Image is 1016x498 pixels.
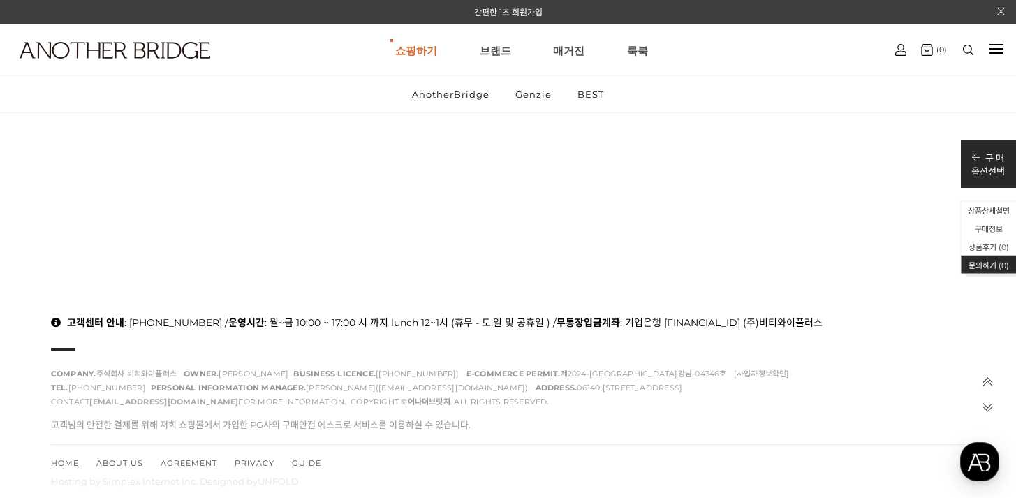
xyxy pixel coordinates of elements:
a: BEST [566,76,616,112]
span: COPYRIGHT © . ALL RIGHTS RESERVED. [351,397,554,407]
strong: PERSONAL INFORMATION MANAGER. [151,383,306,393]
a: 쇼핑하기 [395,25,437,75]
p: 옵션선택 [971,164,1005,177]
p: Hosting by Simplex Internet Inc. Designed by [51,476,966,487]
img: search [963,45,973,55]
a: 간편한 1초 회원가입 [474,7,543,17]
a: (0) [921,44,947,56]
span: 홈 [44,403,52,414]
strong: 운영시간 [228,316,265,329]
a: AnotherBridge [400,76,501,112]
strong: TEL. [51,383,68,393]
span: 대화 [128,404,145,415]
a: AGREEMENT [161,458,217,468]
strong: OWNER. [184,369,219,379]
span: [PERSON_NAME] [184,369,293,379]
a: [PERSON_NAME]([EMAIL_ADDRESS][DOMAIN_NAME]) [306,383,528,393]
span: (0) [933,45,947,54]
img: cart [895,44,906,56]
a: 브랜드 [480,25,511,75]
span: 주식회사 비티와이플러스 [51,369,182,379]
a: 대화 [92,382,180,417]
strong: 고객센터 안내 [67,316,124,329]
span: 06140 [STREET_ADDRESS] [536,383,688,393]
a: [EMAIL_ADDRESS][DOMAIN_NAME] [89,397,238,407]
a: 설정 [180,382,268,417]
img: cart [921,44,933,56]
strong: BUSINESS LICENCE. [293,369,376,379]
a: UNFOLD [258,476,299,487]
a: logo [7,42,159,93]
a: 룩북 [627,25,648,75]
strong: ADDRESS. [536,383,577,393]
a: [사업자정보확인] [734,369,790,379]
a: ABOUT US [96,458,143,468]
a: HOME [51,458,79,468]
span: 설정 [216,403,233,414]
strong: E-COMMERCE PERMIT. [466,369,561,379]
p: 구 매 [971,151,1005,164]
span: [[PHONE_NUMBER]] [293,369,464,379]
a: Genzie [503,76,564,112]
strong: 어나더브릿지 [408,397,450,407]
p: 고객님의 안전한 결제를 위해 저희 쇼핑몰에서 가입한 PG사의 구매안전 에스크로 서비스를 이용하실 수 있습니다. [51,418,966,431]
p: : [PHONE_NUMBER] / : 월~금 10:00 ~ 17:00 시 까지 lunch 12~1시 (휴무 - 토,일 및 공휴일 ) / : 기업은행 [FINANCIAL_ID]... [51,315,966,329]
a: PRIVACY [235,458,274,468]
img: logo [20,42,210,59]
span: CONTACT FOR MORE INFORMATION. [51,397,351,407]
span: 0 [1001,242,1006,252]
a: 홈 [4,382,92,417]
span: [PHONE_NUMBER] [51,383,151,393]
a: 매거진 [553,25,584,75]
strong: COMPANY. [51,369,96,379]
strong: 무통장입금계좌 [557,316,620,329]
a: GUIDE [292,458,321,468]
span: 제2024-[GEOGRAPHIC_DATA]강남-04346호 [466,369,732,379]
